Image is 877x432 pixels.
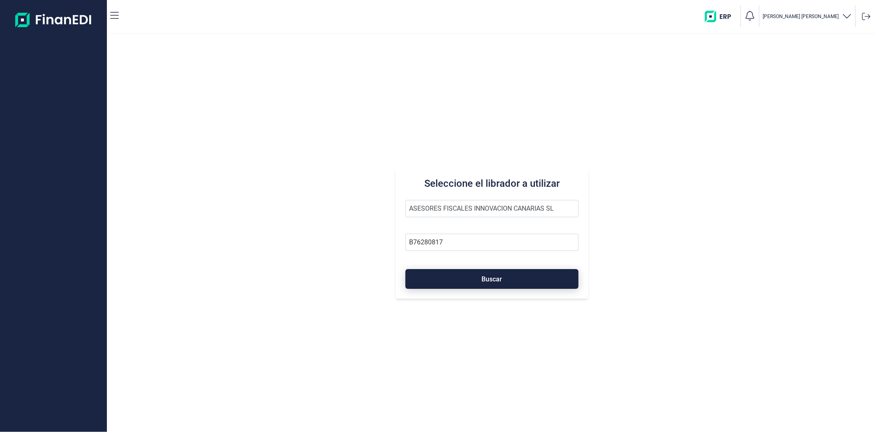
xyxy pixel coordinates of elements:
[405,177,578,190] h3: Seleccione el librador a utilizar
[405,269,578,289] button: Buscar
[405,234,578,251] input: Busque por NIF
[763,11,852,23] button: [PERSON_NAME] [PERSON_NAME]
[405,200,578,217] input: Seleccione la razón social
[763,13,839,20] p: [PERSON_NAME] [PERSON_NAME]
[705,11,737,22] img: erp
[482,276,502,282] span: Buscar
[15,7,92,33] img: Logo de aplicación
